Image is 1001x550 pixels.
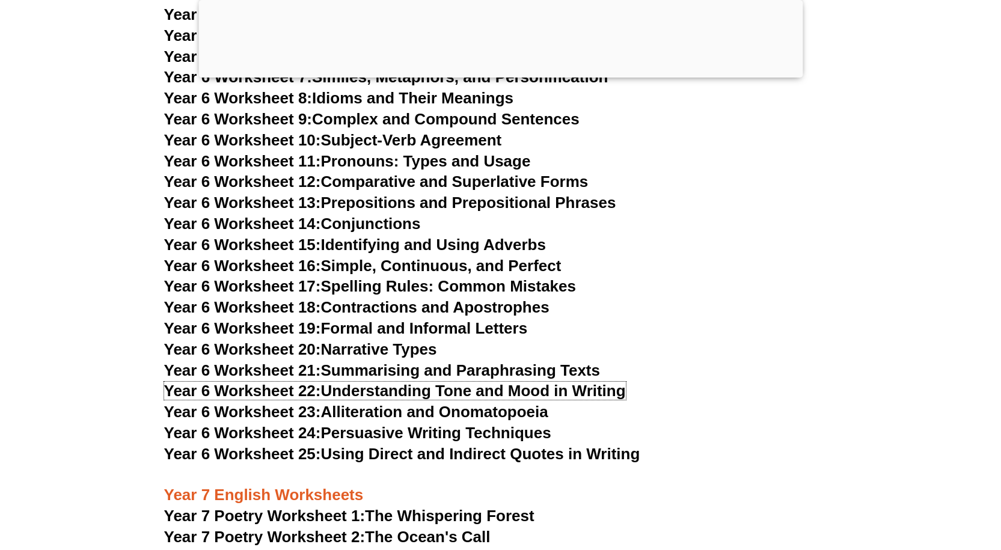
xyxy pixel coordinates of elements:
[164,257,562,275] a: Year 6 Worksheet 16:Simple, Continuous, and Perfect
[164,26,313,44] span: Year 6 Worksheet 5:
[164,236,321,254] span: Year 6 Worksheet 15:
[164,5,504,23] a: Year 6 Worksheet 4:Synonyms and Antonyms
[164,403,321,421] span: Year 6 Worksheet 23:
[164,131,502,149] a: Year 6 Worksheet 10:Subject-Verb Agreement
[164,236,546,254] a: Year 6 Worksheet 15:Identifying and Using Adverbs
[164,26,534,44] a: Year 6 Worksheet 5:Homophones and Homonyms
[164,298,549,316] a: Year 6 Worksheet 18:Contractions and Apostrophes
[164,277,321,295] span: Year 6 Worksheet 17:
[164,528,366,546] span: Year 7 Poetry Worksheet 2:
[164,340,437,358] a: Year 6 Worksheet 20:Narrative Types
[164,194,616,212] a: Year 6 Worksheet 13:Prepositions and Prepositional Phrases
[164,152,321,170] span: Year 6 Worksheet 11:
[801,414,1001,550] iframe: Chat Widget
[164,382,626,400] a: Year 6 Worksheet 22:Understanding Tone and Mood in Writing
[164,5,313,23] span: Year 6 Worksheet 4:
[164,277,576,295] a: Year 6 Worksheet 17:Spelling Rules: Common Mistakes
[164,340,321,358] span: Year 6 Worksheet 20:
[164,89,513,107] a: Year 6 Worksheet 8:Idioms and Their Meanings
[164,465,837,506] h3: Year 7 English Worksheets
[164,152,531,170] a: Year 6 Worksheet 11:Pronouns: Types and Usage
[164,298,321,316] span: Year 6 Worksheet 18:
[164,68,608,86] a: Year 6 Worksheet 7:Similes, Metaphors, and Personification
[164,507,534,525] a: Year 7 Poetry Worksheet 1:The Whispering Forest
[164,110,313,128] span: Year 6 Worksheet 9:
[164,382,321,400] span: Year 6 Worksheet 22:
[164,131,321,149] span: Year 6 Worksheet 10:
[164,424,551,442] a: Year 6 Worksheet 24:Persuasive Writing Techniques
[164,319,528,337] a: Year 6 Worksheet 19:Formal and Informal Letters
[164,445,640,463] a: Year 6 Worksheet 25:Using Direct and Indirect Quotes in Writing
[164,507,366,525] span: Year 7 Poetry Worksheet 1:
[164,68,313,86] span: Year 6 Worksheet 7:
[164,47,313,66] span: Year 6 Worksheet 6:
[164,194,321,212] span: Year 6 Worksheet 13:
[164,173,589,191] a: Year 6 Worksheet 12:Comparative and Superlative Forms
[164,215,321,233] span: Year 6 Worksheet 14:
[164,47,470,66] a: Year 6 Worksheet 6:Prefixes and Suffixes
[164,215,421,233] a: Year 6 Worksheet 14:Conjunctions
[164,257,321,275] span: Year 6 Worksheet 16:
[164,403,548,421] a: Year 6 Worksheet 23:Alliteration and Onomatopoeia
[164,528,491,546] a: Year 7 Poetry Worksheet 2:The Ocean's Call
[164,361,600,379] a: Year 6 Worksheet 21:Summarising and Paraphrasing Texts
[164,319,321,337] span: Year 6 Worksheet 19:
[164,424,321,442] span: Year 6 Worksheet 24:
[164,361,321,379] span: Year 6 Worksheet 21:
[164,110,580,128] a: Year 6 Worksheet 9:Complex and Compound Sentences
[164,445,321,463] span: Year 6 Worksheet 25:
[164,173,321,191] span: Year 6 Worksheet 12:
[164,89,313,107] span: Year 6 Worksheet 8:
